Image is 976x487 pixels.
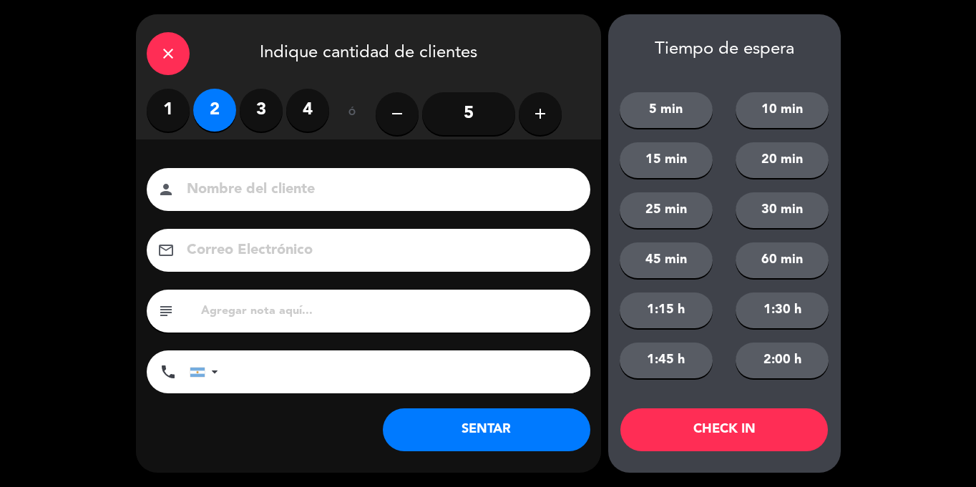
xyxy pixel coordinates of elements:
i: phone [160,363,177,380]
div: Indique cantidad de clientes [136,14,601,89]
div: ó [329,89,376,139]
i: subject [157,302,175,320]
label: 4 [286,89,329,132]
button: 1:15 h [620,292,713,328]
button: add [519,92,562,135]
button: 45 min [620,242,713,278]
label: 3 [240,89,283,132]
div: Argentina: +54 [190,351,223,393]
button: 2:00 h [736,343,829,378]
button: 10 min [736,92,829,128]
i: close [160,45,177,62]
button: CHECK IN [620,408,828,451]
button: 1:30 h [736,292,829,328]
i: person [157,181,175,198]
button: 25 min [620,192,713,228]
label: 1 [147,89,190,132]
button: 15 min [620,142,713,178]
i: remove [389,105,406,122]
button: 1:45 h [620,343,713,378]
input: Nombre del cliente [185,177,572,202]
button: 60 min [736,242,829,278]
button: 20 min [736,142,829,178]
label: 2 [193,89,236,132]
button: 30 min [736,192,829,228]
input: Correo Electrónico [185,238,572,263]
button: SENTAR [383,408,590,451]
i: email [157,242,175,259]
button: 5 min [620,92,713,128]
button: remove [376,92,419,135]
div: Tiempo de espera [608,39,841,60]
input: Agregar nota aquí... [200,301,580,321]
i: add [532,105,549,122]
